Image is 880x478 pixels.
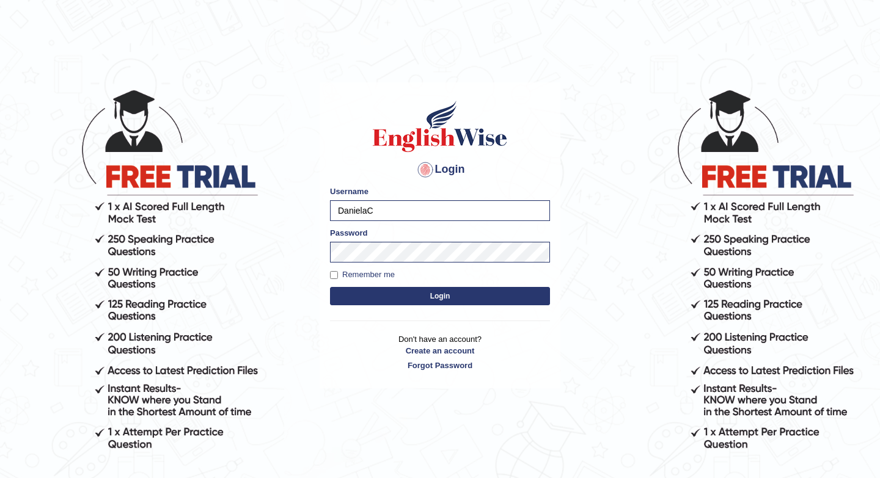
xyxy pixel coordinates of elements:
input: Remember me [330,271,338,279]
label: Username [330,186,369,197]
a: Forgot Password [330,360,550,371]
label: Remember me [330,269,395,281]
label: Password [330,227,367,239]
p: Don't have an account? [330,333,550,371]
button: Login [330,287,550,305]
img: Logo of English Wise sign in for intelligent practice with AI [370,99,510,154]
h4: Login [330,160,550,179]
a: Create an account [330,345,550,357]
